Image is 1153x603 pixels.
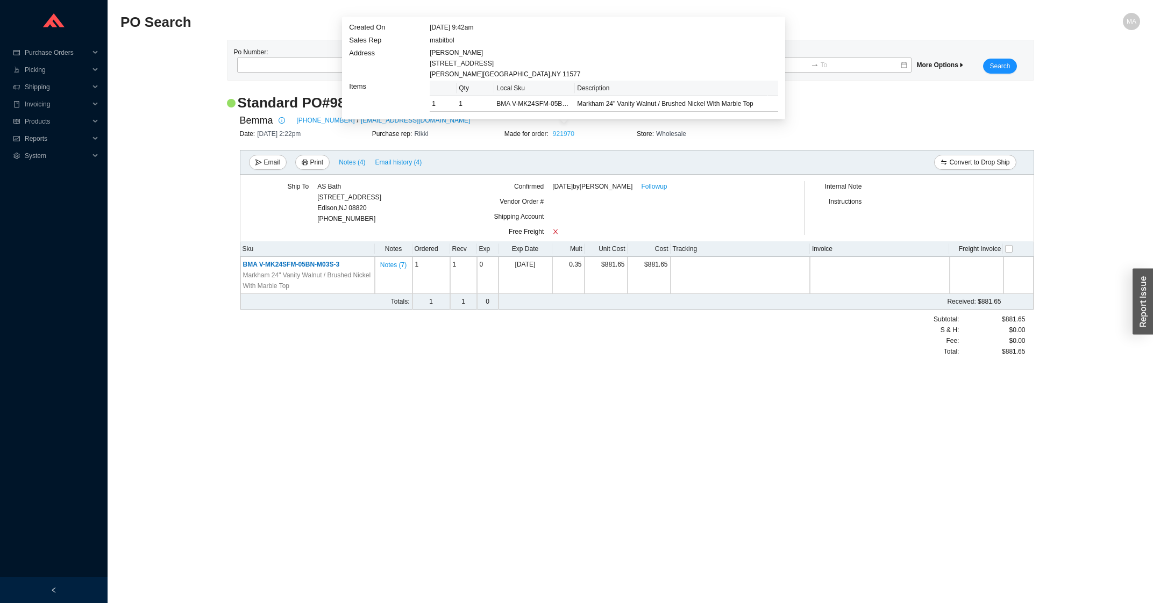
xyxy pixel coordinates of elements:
span: Fee : [946,335,959,346]
div: Po Number: [234,47,415,74]
span: Purchase Orders [25,44,89,61]
span: read [13,118,20,125]
th: Unit Cost [585,241,628,257]
span: Date: [240,130,258,138]
span: Shipping [25,78,89,96]
span: swap [941,159,947,167]
td: BMA V-MK24SFM-05BN-M03S-3 [494,96,575,112]
th: Exp [477,241,499,257]
span: printer [302,159,308,167]
a: [PHONE_NUMBER] [297,115,355,126]
span: Wholesale [656,130,686,138]
td: 1 [430,96,457,112]
span: credit-card [13,49,20,56]
span: Subtotal: [934,314,959,325]
span: Markham 24" Vanity Walnut / Brushed Nickel With Marble Top [243,270,372,291]
span: book [13,101,20,107]
td: $881.65 [552,294,1003,310]
span: Internal Note [825,183,862,190]
span: send [255,159,262,167]
span: caret-right [958,62,965,68]
h2: PO Search [120,13,885,32]
button: swapConvert to Drop Ship [934,155,1016,170]
span: Ship To [287,183,309,190]
a: Followup [641,181,667,192]
div: $881.65 [959,314,1025,325]
button: Email history (4) [375,155,423,170]
span: Total: [944,346,959,357]
th: Freight Invoice [949,241,1003,257]
td: $881.65 [628,257,671,294]
span: to [811,61,819,69]
button: info-circle [273,113,288,128]
span: Email history (4) [375,157,422,168]
td: 0.35 [552,257,585,294]
td: Address [348,47,429,80]
input: To [821,60,900,70]
span: Email [264,157,280,168]
th: Ordered [412,241,450,257]
button: Notes (4) [338,156,366,164]
span: Picking [25,61,89,78]
div: [PHONE_NUMBER] [317,181,381,224]
div: [PERSON_NAME] [STREET_ADDRESS] [PERSON_NAME][GEOGRAPHIC_DATA] , NY 11577 [430,47,778,80]
span: BMA V-MK24SFM-05BN-M03S-3 [243,261,340,268]
span: Products [25,113,89,130]
span: Rikki [414,130,428,138]
a: 921970 [553,130,574,138]
div: Sku [243,243,373,254]
th: Exp Date [499,241,552,257]
td: [DATE] [499,257,552,294]
span: Invoicing [25,96,89,113]
span: setting [13,153,20,159]
span: Search [990,61,1010,71]
td: 1 [412,294,450,310]
div: AS Bath [STREET_ADDRESS] Edison , NJ 08820 [317,181,381,213]
span: Reports [25,130,89,147]
th: Invoice [810,241,949,257]
span: Made for order: [504,130,551,138]
span: Store: [637,130,656,138]
button: sendEmail [249,155,287,170]
th: Notes [375,241,412,257]
button: Search [983,59,1016,74]
span: swap-right [811,61,819,69]
td: Items [348,80,429,112]
th: Qty [457,81,494,96]
span: Vendor Order # [500,198,544,205]
td: 0 [477,294,499,310]
th: Mult [552,241,585,257]
span: Shipping Account [494,213,544,220]
td: mabitbol [429,34,779,47]
span: left [51,587,57,593]
button: Notes (7) [380,259,407,267]
span: Totals: [391,298,410,305]
span: Bemma [240,112,273,128]
div: Dates: [723,47,914,74]
h2: Standard PO # 980011 [238,94,377,112]
th: Local Sku [494,81,575,96]
span: 1 [453,261,457,268]
th: Cost [628,241,671,257]
td: Markham 24" Vanity Walnut / Brushed Nickel With Marble Top [575,96,778,112]
th: Recv [450,241,477,257]
span: Notes ( 7 ) [380,260,407,270]
span: [DATE] 2:22pm [257,130,301,138]
td: 0 [477,257,499,294]
th: Tracking [671,241,810,257]
td: Sales Rep [348,34,429,47]
span: $0.00 [1009,335,1025,346]
span: Received: [947,298,976,305]
button: printerPrint [295,155,330,170]
span: Convert to Drop Ship [949,157,1009,168]
td: $881.65 [585,257,628,294]
span: info-circle [276,117,288,124]
span: S & H: [941,325,959,335]
td: 1 [412,257,450,294]
td: 1 [450,294,477,310]
div: $0.00 [959,325,1025,335]
td: [DATE] 9:42am [429,21,779,34]
span: close [552,228,559,235]
th: Description [575,81,768,96]
span: More Options [917,61,965,69]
